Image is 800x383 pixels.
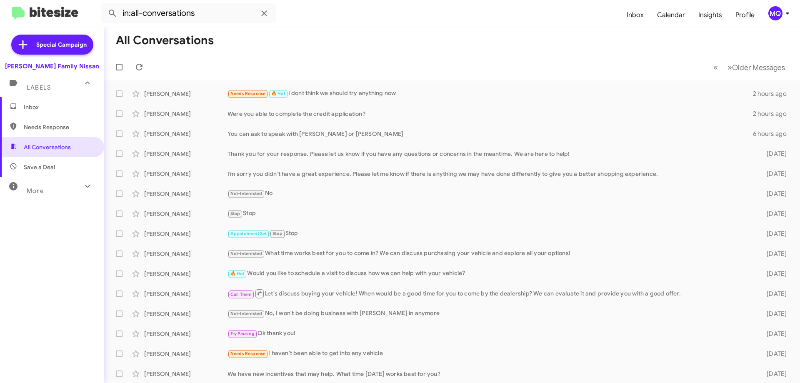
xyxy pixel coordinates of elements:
div: [PERSON_NAME] [144,350,227,358]
a: Special Campaign [11,35,93,55]
div: What time works best for you to come in? We can discuss purchasing your vehicle and explore all y... [227,249,753,258]
a: Calendar [650,3,692,27]
span: Try Pausing [230,331,255,336]
div: [PERSON_NAME] [144,130,227,138]
div: [DATE] [753,370,793,378]
button: Previous [708,59,723,76]
div: No, I won't be doing business with [PERSON_NAME] in anymore [227,309,753,318]
div: You can ask to speak with [PERSON_NAME] or [PERSON_NAME] [227,130,753,138]
span: « [713,62,718,73]
div: [PERSON_NAME] [144,150,227,158]
div: [DATE] [753,170,793,178]
div: [PERSON_NAME] [144,170,227,178]
div: [DATE] [753,350,793,358]
div: [DATE] [753,190,793,198]
div: Stop [227,209,753,218]
span: 🔥 Hot [230,271,245,276]
button: MQ [761,6,791,20]
span: Labels [27,84,51,91]
span: More [27,187,44,195]
div: Would you like to schedule a visit to discuss how we can help with your vehicle? [227,269,753,278]
span: Needs Response [230,91,266,96]
input: Search [101,3,276,23]
div: [PERSON_NAME] [144,90,227,98]
div: [PERSON_NAME] [144,210,227,218]
div: [DATE] [753,270,793,278]
div: 2 hours ago [753,110,793,118]
span: Not-Interested [230,251,262,256]
a: Insights [692,3,729,27]
div: Ok thank you! [227,329,753,338]
span: Older Messages [732,63,785,72]
div: 6 hours ago [753,130,793,138]
div: I dont think we should try anything now [227,89,753,98]
span: 🔥 Hot [271,91,285,96]
div: No [227,189,753,198]
span: Not-Interested [230,191,262,196]
div: I’m sorry you didn’t have a great experience. Please let me know if there is anything we may have... [227,170,753,178]
a: Profile [729,3,761,27]
span: Needs Response [230,351,266,356]
div: [DATE] [753,290,793,298]
div: [DATE] [753,330,793,338]
div: Let's discuss buying your vehicle! When would be a good time for you to come by the dealership? W... [227,288,753,299]
div: [PERSON_NAME] Family Nissan [5,62,99,70]
span: » [727,62,732,73]
a: Inbox [620,3,650,27]
div: [DATE] [753,250,793,258]
div: [DATE] [753,230,793,238]
span: Special Campaign [36,40,87,49]
span: Inbox [24,103,95,111]
div: [PERSON_NAME] [144,230,227,238]
span: All Conversations [24,143,71,151]
div: [PERSON_NAME] [144,250,227,258]
span: Not-Interested [230,311,262,316]
div: [PERSON_NAME] [144,310,227,318]
div: We have new incentives that may help. What time [DATE] works best for you? [227,370,753,378]
span: Save a Deal [24,163,55,171]
div: 2 hours ago [753,90,793,98]
span: Stop [272,231,282,236]
div: [PERSON_NAME] [144,110,227,118]
span: Stop [230,211,240,216]
span: Call Them [230,292,252,297]
div: [PERSON_NAME] [144,330,227,338]
span: Needs Response [24,123,95,131]
div: I haven't been able to get into any vehicle [227,349,753,358]
div: [PERSON_NAME] [144,270,227,278]
div: Stop [227,229,753,238]
span: Appointment Set [230,231,267,236]
div: Thank you for your response. Please let us know if you have any questions or concerns in the mean... [227,150,753,158]
h1: All Conversations [116,34,214,47]
div: MQ [768,6,782,20]
div: [PERSON_NAME] [144,370,227,378]
div: [DATE] [753,150,793,158]
div: [DATE] [753,210,793,218]
button: Next [722,59,790,76]
div: [PERSON_NAME] [144,290,227,298]
div: [DATE] [753,310,793,318]
div: [PERSON_NAME] [144,190,227,198]
div: Were you able to complete the credit application? [227,110,753,118]
nav: Page navigation example [709,59,790,76]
